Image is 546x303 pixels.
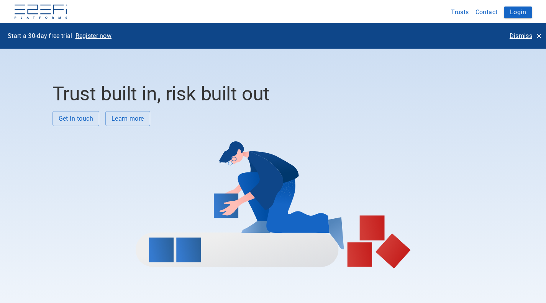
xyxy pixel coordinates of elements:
p: Dismiss [510,31,532,40]
button: Dismiss [507,29,544,43]
p: Start a 30-day free trial [8,31,72,40]
h2: Trust built in, risk built out [52,82,494,105]
p: Register now [75,31,112,40]
button: Get in touch [52,111,100,126]
button: Register now [72,29,115,43]
button: Learn more [105,111,150,126]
